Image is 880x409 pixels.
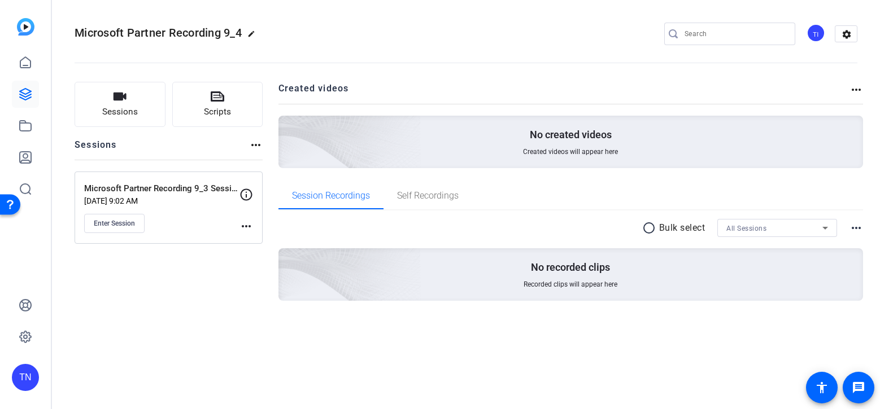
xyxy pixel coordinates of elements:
img: blue-gradient.svg [17,18,34,36]
mat-icon: message [852,381,865,394]
mat-icon: radio_button_unchecked [642,221,659,235]
mat-icon: more_horiz [239,219,253,233]
div: TN [12,364,39,391]
div: TI [807,24,825,42]
mat-icon: settings [835,26,858,43]
button: Enter Session [84,214,145,233]
mat-icon: edit [247,30,261,43]
p: Bulk select [659,221,705,235]
ngx-avatar: Tre Irvin [807,24,826,43]
span: Sessions [102,105,138,118]
span: Microsoft Partner Recording 9_4 [75,26,242,39]
p: [DATE] 9:02 AM [84,196,239,205]
span: Self Recordings [397,191,459,200]
mat-icon: accessibility [815,381,829,394]
span: Scripts [204,105,231,118]
p: No recorded clips [531,261,610,274]
mat-icon: more_horiz [249,138,263,152]
p: Microsoft Partner Recording 9_3 Session [84,182,239,195]
span: Recorded clips will appear here [524,280,617,289]
mat-icon: more_horiz [849,83,863,96]
button: Scripts [172,82,263,127]
span: Created videos will appear here [523,147,618,156]
button: Sessions [75,82,165,127]
h2: Sessions [75,138,117,160]
h2: Created videos [278,82,850,104]
span: Enter Session [94,219,135,228]
span: All Sessions [726,225,766,232]
p: No created videos [530,128,612,142]
input: Search [685,27,786,41]
img: Creted videos background [152,4,421,249]
span: Session Recordings [292,191,370,200]
mat-icon: more_horiz [849,221,863,235]
img: embarkstudio-empty-session.png [152,137,421,381]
